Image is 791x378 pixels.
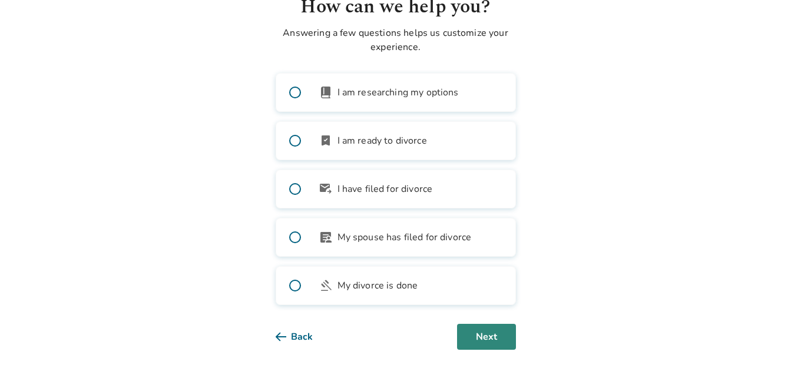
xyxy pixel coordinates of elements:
span: article_person [319,230,333,244]
iframe: Chat Widget [732,321,791,378]
span: I am researching my options [337,85,459,100]
p: Answering a few questions helps us customize your experience. [276,26,516,54]
button: Next [457,324,516,350]
span: I have filed for divorce [337,182,433,196]
span: My spouse has filed for divorce [337,230,472,244]
span: My divorce is done [337,278,418,293]
span: gavel [319,278,333,293]
button: Back [276,324,332,350]
span: outgoing_mail [319,182,333,196]
span: book_2 [319,85,333,100]
span: bookmark_check [319,134,333,148]
span: I am ready to divorce [337,134,427,148]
